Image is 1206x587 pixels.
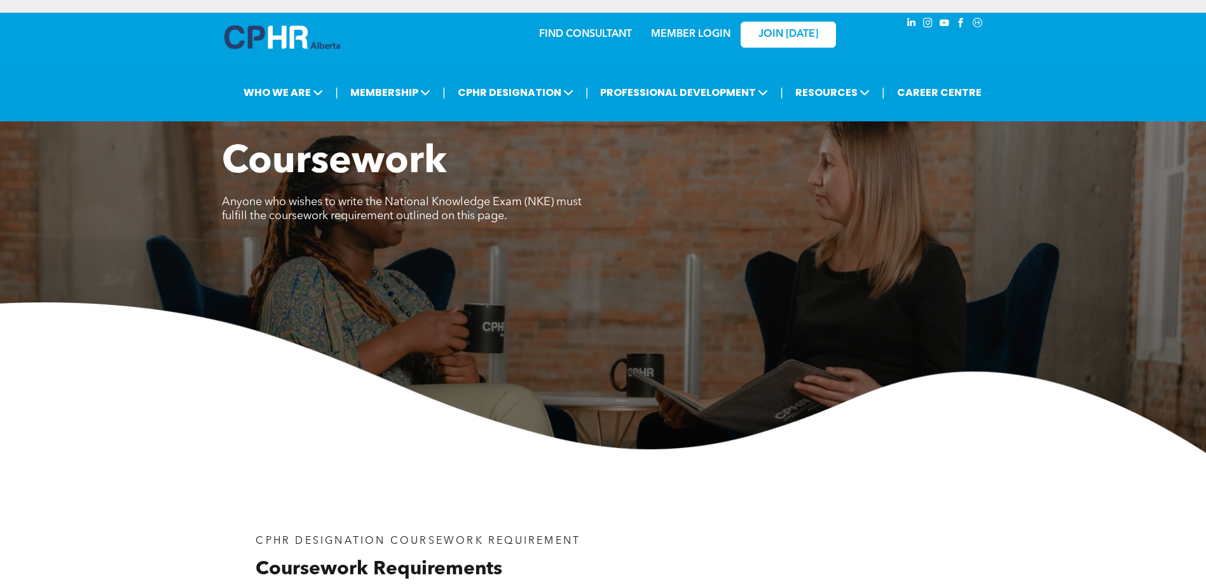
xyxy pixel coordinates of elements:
img: A blue and white logo for cp alberta [224,25,340,49]
span: Coursework Requirements [256,560,502,579]
span: MEMBERSHIP [346,81,434,104]
a: linkedin [905,16,919,33]
a: Social network [971,16,985,33]
span: PROFESSIONAL DEVELOPMENT [596,81,772,104]
li: | [442,79,446,105]
span: Coursework [222,144,447,182]
a: facebook [954,16,968,33]
span: Anyone who wishes to write the National Knowledge Exam (NKE) must fulfill the coursework requirem... [222,196,582,222]
span: CPHR DESIGNATION COURSEWORK REQUIREMENT [256,536,580,546]
li: | [780,79,783,105]
li: | [586,79,589,105]
span: WHO WE ARE [240,81,327,104]
span: RESOURCES [791,81,874,104]
a: MEMBER LOGIN [651,29,730,39]
a: JOIN [DATE] [741,22,836,48]
a: instagram [921,16,935,33]
li: | [882,79,885,105]
span: CPHR DESIGNATION [454,81,577,104]
li: | [335,79,338,105]
a: youtube [938,16,952,33]
a: FIND CONSULTANT [539,29,632,39]
span: JOIN [DATE] [758,29,818,41]
a: CAREER CENTRE [893,81,985,104]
